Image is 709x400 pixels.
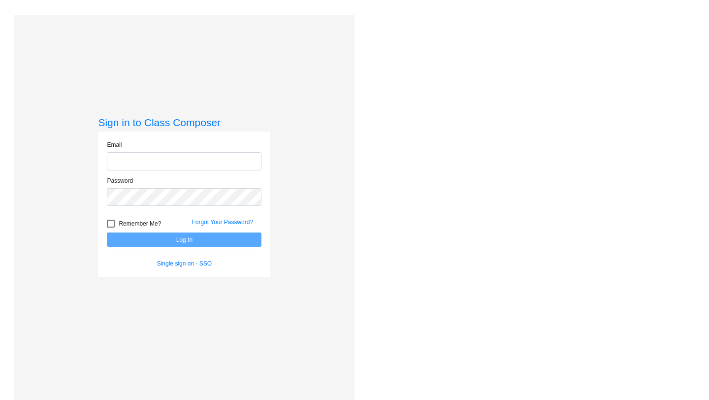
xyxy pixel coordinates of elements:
label: Email [107,140,122,149]
a: Forgot Your Password? [192,219,253,226]
h3: Sign in to Class Composer [98,116,270,129]
button: Log In [107,233,261,247]
label: Password [107,176,133,185]
span: Remember Me? [119,218,161,230]
a: Single sign on - SSO [157,260,212,267]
